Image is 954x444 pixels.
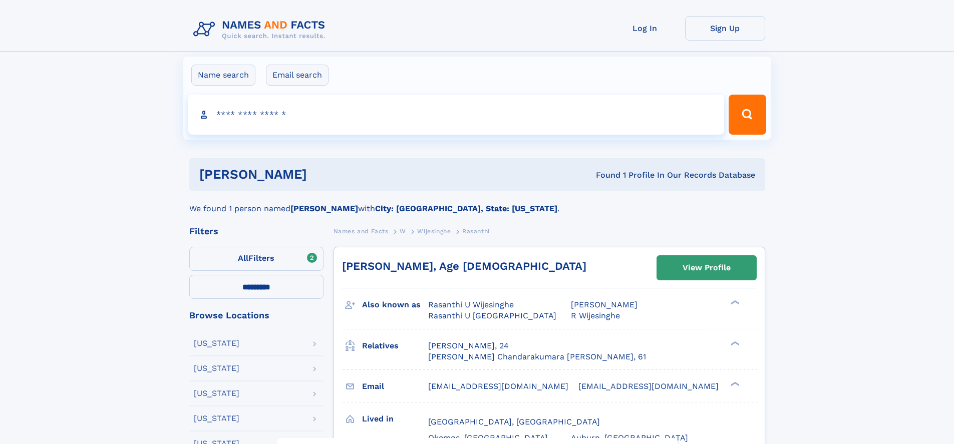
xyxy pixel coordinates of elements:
h3: Email [362,378,428,395]
b: [PERSON_NAME] [290,204,358,213]
span: [PERSON_NAME] [571,300,638,309]
img: Logo Names and Facts [189,16,334,43]
a: [PERSON_NAME], 24 [428,340,509,351]
div: ❯ [728,340,740,346]
span: Wijesinghe [417,228,451,235]
a: View Profile [657,256,756,280]
span: W [400,228,406,235]
div: Browse Locations [189,311,324,320]
a: W [400,225,406,237]
div: We found 1 person named with . [189,191,765,215]
input: search input [188,95,725,135]
a: Wijesinghe [417,225,451,237]
a: [PERSON_NAME] Chandarakumara [PERSON_NAME], 61 [428,351,646,362]
div: [US_STATE] [194,414,239,422]
span: Okemos, [GEOGRAPHIC_DATA] [428,433,548,442]
h3: Also known as [362,296,428,313]
div: View Profile [683,256,731,279]
a: Log In [605,16,685,41]
span: All [238,253,248,263]
label: Filters [189,247,324,271]
h1: [PERSON_NAME] [199,168,452,181]
b: City: [GEOGRAPHIC_DATA], State: [US_STATE] [375,204,557,213]
span: R Wijesinghe [571,311,620,320]
span: Auburn, [GEOGRAPHIC_DATA] [571,433,688,442]
span: [EMAIL_ADDRESS][DOMAIN_NAME] [578,381,719,391]
h3: Lived in [362,410,428,427]
div: [US_STATE] [194,389,239,397]
span: Rasanthi U Wijesinghe [428,300,514,309]
div: Found 1 Profile In Our Records Database [451,170,755,181]
div: [US_STATE] [194,339,239,347]
span: Rasanthi [462,228,490,235]
div: ❯ [728,380,740,387]
span: [GEOGRAPHIC_DATA], [GEOGRAPHIC_DATA] [428,417,600,426]
div: Filters [189,227,324,236]
button: Search Button [729,95,766,135]
a: Sign Up [685,16,765,41]
h3: Relatives [362,337,428,354]
div: ❯ [728,299,740,306]
a: [PERSON_NAME], Age [DEMOGRAPHIC_DATA] [342,260,586,272]
label: Email search [266,65,329,86]
span: [EMAIL_ADDRESS][DOMAIN_NAME] [428,381,568,391]
a: Names and Facts [334,225,389,237]
span: Rasanthi U [GEOGRAPHIC_DATA] [428,311,556,320]
div: [US_STATE] [194,364,239,372]
label: Name search [191,65,255,86]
